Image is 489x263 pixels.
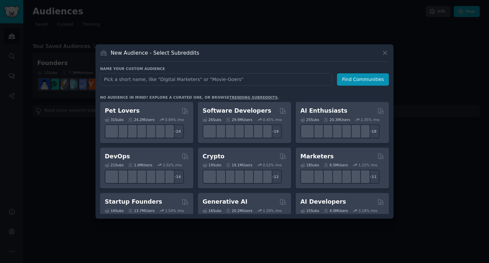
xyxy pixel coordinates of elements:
[203,163,221,167] div: 19 Sub s
[135,172,145,182] img: DevOpsLinks
[163,163,182,167] div: 2.02 % /mo
[260,126,271,136] img: elixir
[302,172,313,182] img: content_marketing
[251,172,261,182] img: CryptoNews
[205,126,215,136] img: csharp
[116,172,126,182] img: AWS_Certified_Experts
[226,208,252,213] div: 20.2M Users
[100,66,389,71] h3: Name your custom audience
[359,163,378,167] div: 1.22 % /mo
[144,172,154,182] img: platformengineering
[125,172,136,182] img: Docker_DevOps
[223,172,234,182] img: ethstaker
[242,126,252,136] img: reactnative
[229,95,277,99] a: trending subreddits
[242,172,252,182] img: defiblockchain
[366,124,380,138] div: + 18
[260,172,271,182] img: defi_
[107,172,117,182] img: azuredevops
[330,172,341,182] img: Emailmarketing
[203,198,247,206] h2: Generative AI
[324,163,348,167] div: 6.5M Users
[203,107,271,115] h2: Software Developers
[359,208,378,213] div: 3.18 % /mo
[163,126,173,136] img: dogbreed
[300,117,319,122] div: 25 Sub s
[214,172,224,182] img: 0xPolygon
[203,208,221,213] div: 16 Sub s
[223,126,234,136] img: learnjavascript
[165,117,184,122] div: 0.84 % /mo
[349,126,359,136] img: OpenAIDev
[100,95,279,100] div: No audience in mind? Explore a curated one, or browse .
[203,152,225,161] h2: Crypto
[153,126,164,136] img: PetAdvice
[105,152,130,161] h2: DevOps
[170,124,184,138] div: + 24
[300,208,319,213] div: 15 Sub s
[105,107,140,115] h2: Pet Lovers
[340,126,350,136] img: chatgpt_prompts_
[135,126,145,136] img: turtle
[340,172,350,182] img: googleads
[105,208,123,213] div: 16 Sub s
[165,208,184,213] div: 1.54 % /mo
[153,172,164,182] img: aws_cdk
[100,73,332,86] input: Pick a short name, like "Digital Marketers" or "Movie-Goers"
[116,126,126,136] img: ballpython
[203,117,221,122] div: 26 Sub s
[263,117,282,122] div: 0.45 % /mo
[321,126,331,136] img: AItoolsCatalog
[268,170,282,184] div: + 12
[358,126,369,136] img: ArtificalIntelligence
[163,172,173,182] img: PlatformEngineers
[214,126,224,136] img: software
[349,172,359,182] img: MarketingResearch
[302,126,313,136] img: GoogleGeminiAI
[324,208,348,213] div: 4.0M Users
[144,126,154,136] img: cockatiel
[128,163,152,167] div: 1.6M Users
[233,126,243,136] img: iOSProgramming
[107,126,117,136] img: herpetology
[233,172,243,182] img: web3
[125,126,136,136] img: leopardgeckos
[226,163,252,167] div: 19.1M Users
[324,117,350,122] div: 20.3M Users
[105,198,162,206] h2: Startup Founders
[358,172,369,182] img: OnlineMarketing
[111,49,199,56] h3: New Audience - Select Subreddits
[128,208,154,213] div: 13.7M Users
[312,172,322,182] img: bigseo
[263,163,282,167] div: 0.52 % /mo
[361,117,380,122] div: 2.35 % /mo
[330,126,341,136] img: chatgpt_promptDesign
[300,163,319,167] div: 18 Sub s
[128,117,154,122] div: 24.2M Users
[300,152,334,161] h2: Marketers
[300,198,346,206] h2: AI Developers
[321,172,331,182] img: AskMarketing
[366,170,380,184] div: + 11
[251,126,261,136] img: AskComputerScience
[312,126,322,136] img: DeepSeek
[105,117,123,122] div: 31 Sub s
[300,107,347,115] h2: AI Enthusiasts
[263,208,282,213] div: 1.29 % /mo
[226,117,252,122] div: 29.9M Users
[337,73,389,86] button: Find Communities
[105,163,123,167] div: 21 Sub s
[170,170,184,184] div: + 14
[268,124,282,138] div: + 19
[205,172,215,182] img: ethfinance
